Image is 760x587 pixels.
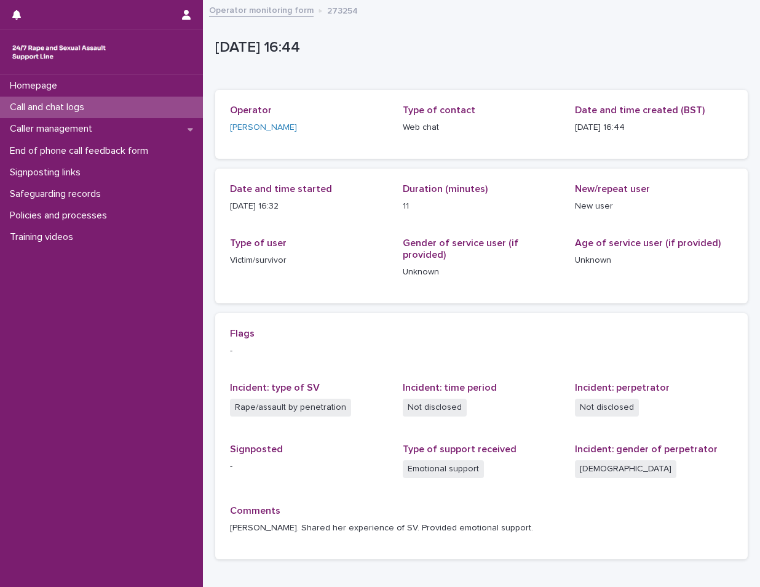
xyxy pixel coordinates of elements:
span: Emotional support [403,460,484,478]
span: Duration (minutes) [403,184,488,194]
p: Safeguarding records [5,188,111,200]
img: rhQMoQhaT3yELyF149Cw [10,40,108,65]
span: Date and time created (BST) [575,105,705,115]
p: Unknown [575,254,733,267]
span: Incident: time period [403,383,497,393]
span: Flags [230,329,255,338]
span: Date and time started [230,184,332,194]
p: Homepage [5,80,67,92]
p: [DATE] 16:32 [230,200,388,213]
a: [PERSON_NAME] [230,121,297,134]
span: Gender of service user (if provided) [403,238,518,260]
span: Rape/assault by penetration [230,399,351,417]
p: Signposting links [5,167,90,178]
p: Victim/survivor [230,254,388,267]
span: Comments [230,506,280,516]
span: Type of contact [403,105,475,115]
p: Web chat [403,121,561,134]
span: Not disclosed [403,399,467,417]
p: [DATE] 16:44 [575,121,733,134]
span: Not disclosed [575,399,639,417]
span: New/repeat user [575,184,650,194]
span: [DEMOGRAPHIC_DATA] [575,460,676,478]
p: 273254 [327,3,358,17]
span: Incident: perpetrator [575,383,670,393]
p: - [230,345,733,357]
span: Signposted [230,444,283,454]
p: Call and chat logs [5,102,94,113]
p: 11 [403,200,561,213]
span: Type of user [230,238,287,248]
a: Operator monitoring form [209,2,314,17]
span: Operator [230,105,272,115]
p: [PERSON_NAME]. Shared her experience of SV. Provided emotional support. [230,522,733,535]
p: Unknown [403,266,561,279]
p: Caller management [5,123,102,135]
p: - [230,460,388,473]
p: [DATE] 16:44 [215,39,743,57]
span: Type of support received [403,444,517,454]
span: Age of service user (if provided) [575,238,721,248]
p: New user [575,200,733,213]
p: Policies and processes [5,210,117,222]
span: Incident: gender of perpetrator [575,444,718,454]
p: Training videos [5,231,83,243]
p: End of phone call feedback form [5,145,158,157]
span: Incident: type of SV [230,383,320,393]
